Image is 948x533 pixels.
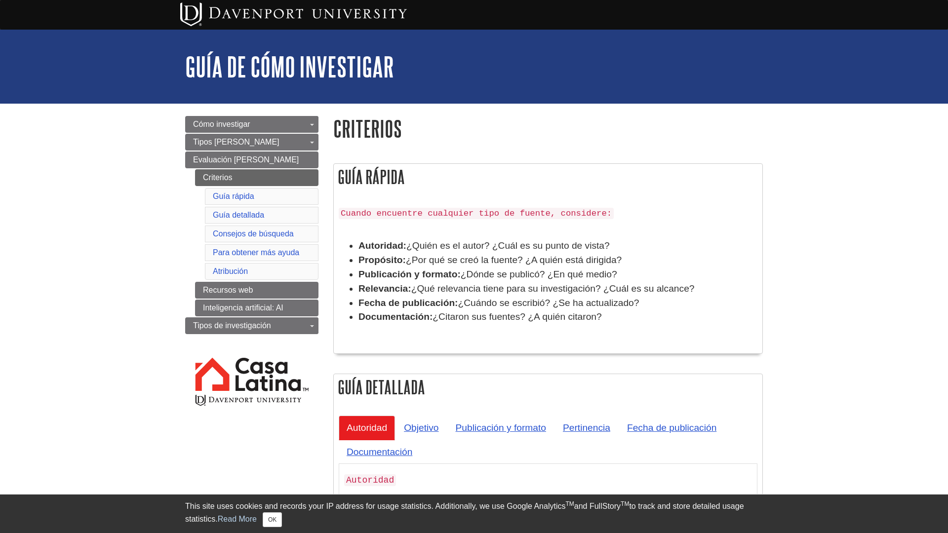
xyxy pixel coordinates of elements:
[333,116,763,141] h1: Criterios
[213,211,264,219] a: Guía detallada
[364,491,752,505] li: ¿Quién es el autor?
[339,416,395,440] a: Autoridad
[358,296,757,310] div: ¿Cuándo se escribió? ¿Se ha actualizado?
[358,240,406,251] strong: Autoridad:
[358,267,757,282] div: ¿Dónde se publicó? ¿En qué medio?
[619,416,724,440] a: Fecha de publicación
[358,282,757,296] div: ¿Qué relevancia tiene para su investigación? ¿Cuál es su alcance?
[193,155,299,164] span: Evaluación [PERSON_NAME]
[185,152,318,168] a: Evaluación [PERSON_NAME]
[396,416,446,440] a: Objetivo
[185,51,394,82] a: Guía de cómo investigar
[621,500,629,507] sup: TM
[213,267,248,275] a: Atribución
[185,317,318,334] a: Tipos de investigación
[213,248,299,257] a: Para obtener más ayuda
[195,282,318,299] a: Recursos web
[195,300,318,316] a: Inteligencia artificial: AI
[555,416,618,440] a: Pertinencia
[185,116,318,133] a: Cómo investigar
[218,515,257,523] a: Read More
[263,512,282,527] button: Close
[344,474,396,486] code: Autoridad
[334,164,762,190] h2: Guía rápida
[358,269,461,279] strong: Publicación y formato:
[358,298,458,308] strong: Fecha de publicación:
[565,500,574,507] sup: TM
[339,208,614,219] code: Cuando encuentre cualquier tipo de fuente, considere:
[193,138,279,146] span: Tipos [PERSON_NAME]
[193,120,250,128] span: Cómo investigar
[358,255,406,265] strong: Propósito:
[358,283,411,294] strong: Relevancia:
[358,310,757,324] div: ¿Citaron sus fuentes? ¿A quién citaron?
[185,134,318,151] a: Tipos [PERSON_NAME]
[448,416,554,440] a: Publicación y formato
[180,2,407,26] img: Davenport University
[185,116,318,424] div: Guide Page Menu
[213,192,254,200] a: Guía rápida
[334,374,762,400] h2: Guía detallada
[213,229,294,238] a: Consejos de búsqueda
[193,321,271,330] span: Tipos de investigación
[358,239,757,253] div: ¿Quién es el autor? ¿Cuál es su punto de vista?
[185,500,763,527] div: This site uses cookies and records your IP address for usage statistics. Additionally, we use Goo...
[195,169,318,186] a: Criterios
[358,311,433,322] strong: Documentación:
[358,253,757,267] div: ¿Por qué se creó la fuente? ¿A quién está dirigida?
[339,440,420,464] a: Documentación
